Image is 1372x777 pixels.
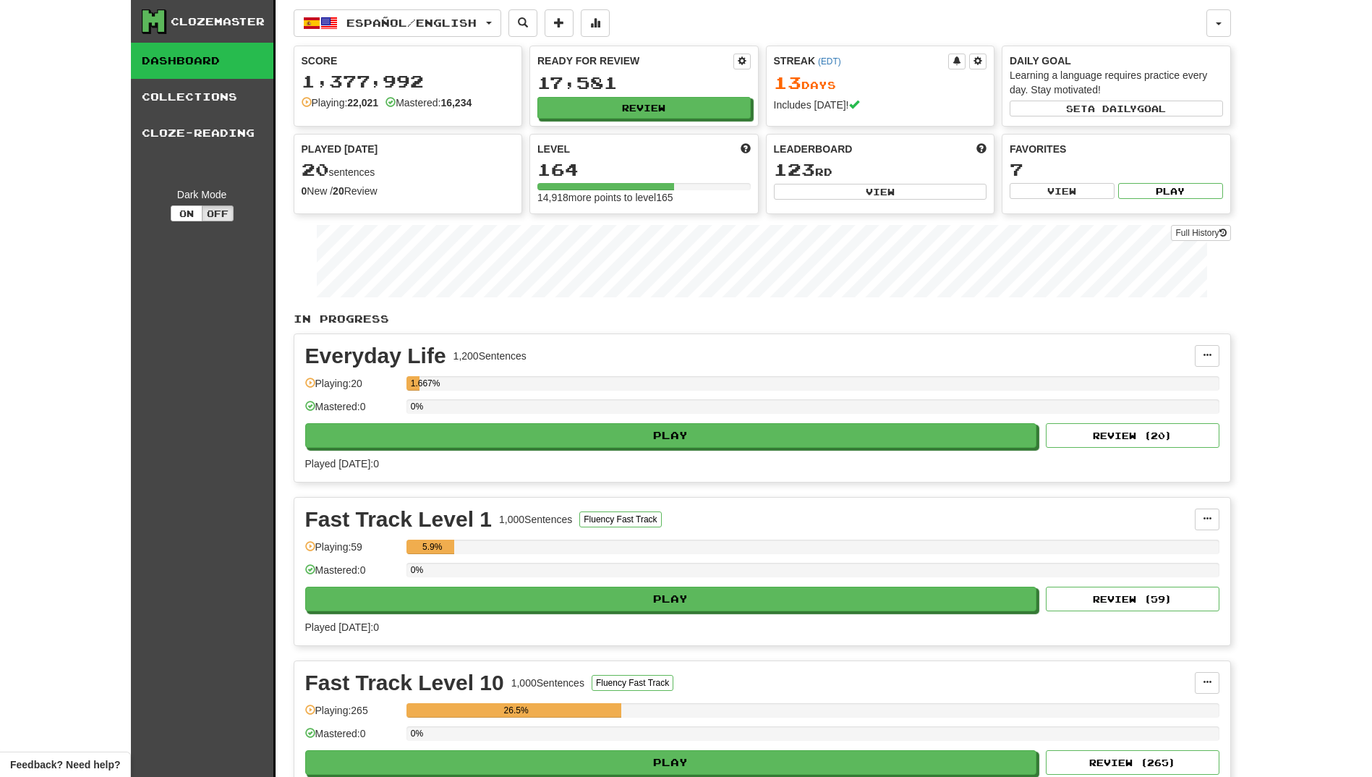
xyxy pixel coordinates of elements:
div: 1,200 Sentences [453,349,527,363]
button: Add sentence to collection [545,9,574,37]
div: Playing: 265 [305,703,399,727]
div: 26.5% [411,703,622,718]
button: Español/English [294,9,501,37]
div: 1.667% [411,376,419,391]
div: Playing: 20 [305,376,399,400]
button: Review (20) [1046,423,1219,448]
div: Clozemaster [171,14,265,29]
strong: 22,021 [347,97,378,109]
button: Review (265) [1046,750,1219,775]
button: View [1010,183,1115,199]
button: Seta dailygoal [1010,101,1223,116]
div: 17,581 [537,74,751,92]
div: Day s [774,74,987,93]
div: Streak [774,54,949,68]
div: Everyday Life [305,345,446,367]
span: Leaderboard [774,142,853,156]
strong: 20 [333,185,344,197]
a: (EDT) [818,56,841,67]
p: In Progress [294,312,1231,326]
span: Open feedback widget [10,757,120,772]
strong: 0 [302,185,307,197]
div: Mastered: 0 [305,399,399,423]
strong: 16,234 [440,97,472,109]
a: Full History [1171,225,1230,241]
button: Fluency Fast Track [579,511,661,527]
span: This week in points, UTC [976,142,987,156]
span: 123 [774,159,815,179]
div: Fast Track Level 10 [305,672,504,694]
button: Review [537,97,751,119]
a: Dashboard [131,43,273,79]
div: Playing: [302,95,379,110]
span: Level [537,142,570,156]
div: Mastered: [385,95,472,110]
div: rd [774,161,987,179]
button: Review (59) [1046,587,1219,611]
button: More stats [581,9,610,37]
div: 1,000 Sentences [511,676,584,690]
div: Includes [DATE]! [774,98,987,112]
div: sentences [302,161,515,179]
button: On [171,205,203,221]
div: Ready for Review [537,54,733,68]
div: Mastered: 0 [305,563,399,587]
span: Score more points to level up [741,142,751,156]
div: 7 [1010,161,1223,179]
span: Español / English [346,17,477,29]
div: Mastered: 0 [305,726,399,750]
div: Fast Track Level 1 [305,509,493,530]
button: View [774,184,987,200]
div: 164 [537,161,751,179]
span: Played [DATE] [302,142,378,156]
div: 14,918 more points to level 165 [537,190,751,205]
button: Play [305,750,1037,775]
span: a daily [1088,103,1137,114]
span: Played [DATE]: 0 [305,621,379,633]
div: Dark Mode [142,187,263,202]
div: Playing: 59 [305,540,399,564]
div: Score [302,54,515,68]
button: Play [305,587,1037,611]
div: 1,377,992 [302,72,515,90]
a: Collections [131,79,273,115]
div: Daily Goal [1010,54,1223,68]
button: Off [202,205,234,221]
span: Played [DATE]: 0 [305,458,379,470]
div: 1,000 Sentences [499,512,572,527]
div: Favorites [1010,142,1223,156]
button: Play [305,423,1037,448]
a: Cloze-Reading [131,115,273,151]
span: 13 [774,72,801,93]
button: Fluency Fast Track [592,675,673,691]
div: 5.9% [411,540,454,554]
div: New / Review [302,184,515,198]
button: Play [1118,183,1223,199]
div: Learning a language requires practice every day. Stay motivated! [1010,68,1223,97]
span: 20 [302,159,329,179]
button: Search sentences [508,9,537,37]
